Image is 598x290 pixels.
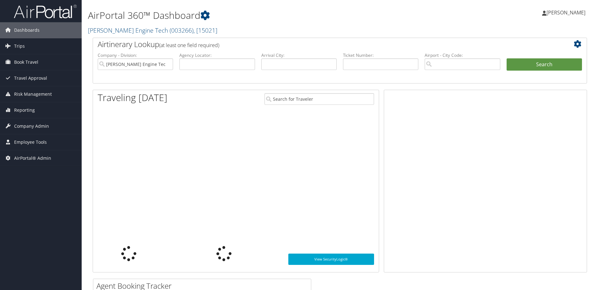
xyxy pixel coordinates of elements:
[14,102,35,118] span: Reporting
[14,38,25,54] span: Trips
[14,54,38,70] span: Book Travel
[542,3,592,22] a: [PERSON_NAME]
[14,86,52,102] span: Risk Management
[170,26,193,35] span: ( 003266 )
[288,254,374,265] a: View SecurityLogic®
[261,52,337,58] label: Arrival City:
[14,150,51,166] span: AirPortal® Admin
[179,52,255,58] label: Agency Locator:
[88,26,217,35] a: [PERSON_NAME] Engine Tech
[88,9,424,22] h1: AirPortal 360™ Dashboard
[98,91,167,104] h1: Traveling [DATE]
[159,42,219,49] span: (at least one field required)
[507,58,582,71] button: Search
[343,52,418,58] label: Ticket Number:
[14,4,77,19] img: airportal-logo.png
[98,52,173,58] label: Company - Division:
[425,52,500,58] label: Airport - City Code:
[14,70,47,86] span: Travel Approval
[14,134,47,150] span: Employee Tools
[14,118,49,134] span: Company Admin
[14,22,40,38] span: Dashboards
[546,9,585,16] span: [PERSON_NAME]
[98,39,541,50] h2: Airtinerary Lookup
[264,93,374,105] input: Search for Traveler
[193,26,217,35] span: , [ 15021 ]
